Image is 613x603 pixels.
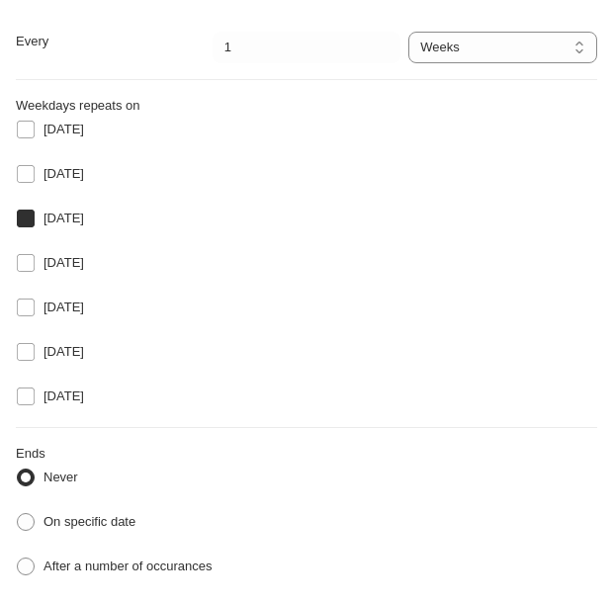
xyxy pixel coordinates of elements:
[16,98,140,113] span: Weekdays repeats on
[44,388,84,403] span: [DATE]
[44,255,84,270] span: [DATE]
[44,344,84,359] span: [DATE]
[44,559,213,573] span: After a number of occurances
[44,122,84,136] span: [DATE]
[44,514,135,529] span: On specific date
[44,300,84,314] span: [DATE]
[44,166,84,181] span: [DATE]
[44,211,84,225] span: [DATE]
[16,446,45,461] span: Ends
[16,32,205,63] p: Every
[44,470,78,484] span: Never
